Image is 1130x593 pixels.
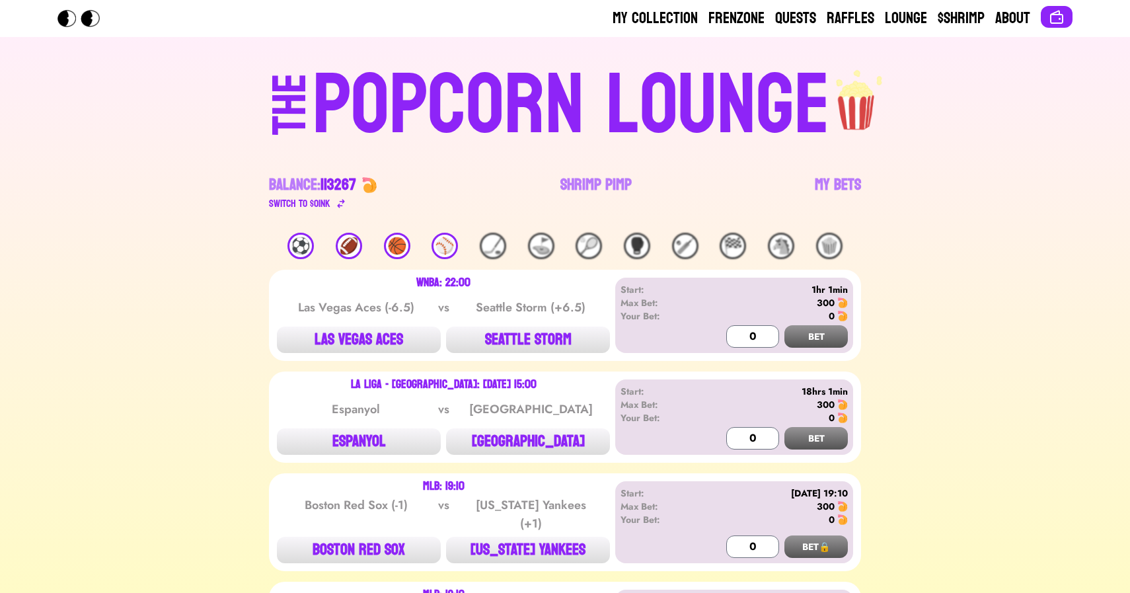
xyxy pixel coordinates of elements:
img: popcorn [830,58,884,132]
a: My Collection [613,8,698,29]
div: [DATE] 19:10 [697,487,848,500]
div: Start: [621,487,697,500]
div: Max Bet: [621,500,697,513]
a: THEPOPCORN LOUNGEpopcorn [158,58,972,148]
div: ⚽️ [287,233,314,259]
img: 🍤 [837,297,848,308]
div: ⛳️ [528,233,554,259]
a: $Shrimp [938,8,985,29]
div: Start: [621,283,697,296]
button: SEATTLE STORM [446,327,610,353]
img: 🍤 [837,311,848,321]
div: vs [435,298,452,317]
div: 🏒 [480,233,506,259]
div: 🏈 [336,233,362,259]
div: Your Bet: [621,411,697,424]
div: vs [435,496,452,533]
div: Your Bet: [621,309,697,323]
div: 300 [817,500,835,513]
div: Max Bet: [621,296,697,309]
button: BET [784,325,848,348]
button: BET [784,427,848,450]
div: Max Bet: [621,398,697,411]
button: LAS VEGAS ACES [277,327,441,353]
div: [GEOGRAPHIC_DATA] [464,400,597,418]
img: 🍤 [361,177,377,193]
a: Quests [775,8,816,29]
div: 0 [829,513,835,526]
div: 🍿 [816,233,843,259]
div: ⚾️ [432,233,458,259]
img: 🍤 [837,399,848,410]
button: [US_STATE] YANKEES [446,537,610,563]
div: 0 [829,309,835,323]
div: 300 [817,296,835,309]
div: WNBA: 22:00 [416,278,471,288]
span: 113267 [320,171,356,199]
div: 🏁 [720,233,746,259]
img: Popcorn [57,10,110,27]
a: My Bets [815,175,861,212]
div: 🏀 [384,233,410,259]
div: THE [266,73,314,161]
div: 🏏 [672,233,698,259]
div: Start: [621,385,697,398]
a: Shrimp Pimp [560,175,632,212]
div: Switch to $ OINK [269,196,330,212]
div: Espanyol [289,400,423,418]
a: About [995,8,1030,29]
button: BOSTON RED SOX [277,537,441,563]
div: Balance: [269,175,356,196]
div: vs [435,400,452,418]
div: La Liga - [GEOGRAPHIC_DATA]: [DATE] 15:00 [351,379,537,390]
div: Las Vegas Aces (-6.5) [289,298,423,317]
img: 🍤 [837,413,848,423]
div: 🥊 [624,233,650,259]
div: 18hrs 1min [697,385,848,398]
div: 🐴 [768,233,794,259]
div: Boston Red Sox (-1) [289,496,423,533]
div: Your Bet: [621,513,697,526]
a: Frenzone [708,8,765,29]
img: 🍤 [837,514,848,525]
a: Lounge [885,8,927,29]
img: Connect wallet [1049,9,1065,25]
div: [US_STATE] Yankees (+1) [464,496,597,533]
div: MLB: 19:10 [423,481,465,492]
div: POPCORN LOUNGE [313,63,830,148]
button: ESPANYOL [277,428,441,455]
img: 🍤 [837,501,848,512]
button: BET🔒 [784,535,848,558]
div: 🎾 [576,233,602,259]
button: [GEOGRAPHIC_DATA] [446,428,610,455]
div: 1hr 1min [697,283,848,296]
div: 300 [817,398,835,411]
div: Seattle Storm (+6.5) [464,298,597,317]
div: 0 [829,411,835,424]
a: Raffles [827,8,874,29]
